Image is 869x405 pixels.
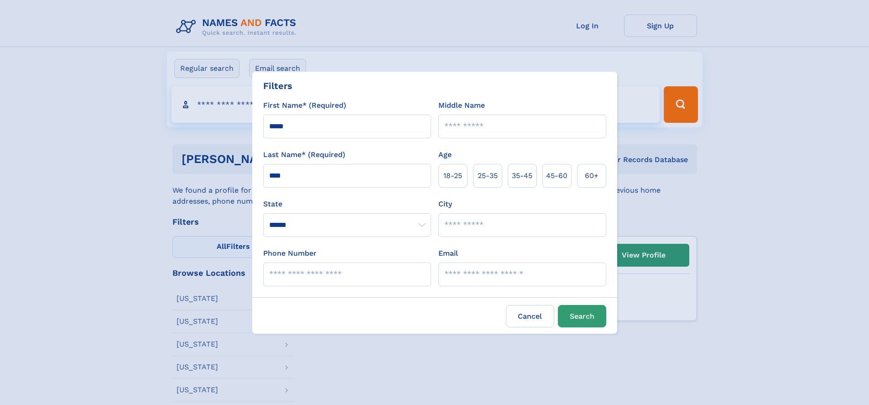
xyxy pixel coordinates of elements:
label: Age [438,149,452,160]
span: 45‑60 [546,170,567,181]
button: Search [558,305,606,327]
label: Middle Name [438,100,485,111]
span: 35‑45 [512,170,532,181]
span: 60+ [585,170,598,181]
label: State [263,199,431,210]
label: Email [438,248,458,259]
label: Cancel [506,305,554,327]
div: Filters [263,79,292,93]
label: First Name* (Required) [263,100,346,111]
label: City [438,199,452,210]
label: Last Name* (Required) [263,149,345,160]
label: Phone Number [263,248,317,259]
span: 25‑35 [478,170,498,181]
span: 18‑25 [443,170,462,181]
